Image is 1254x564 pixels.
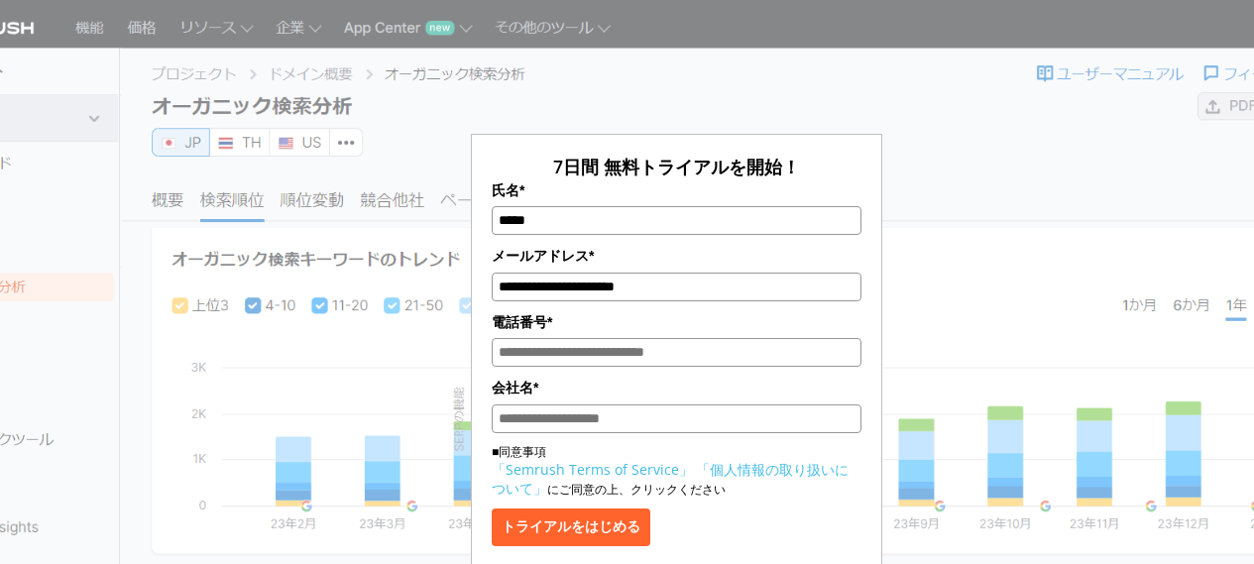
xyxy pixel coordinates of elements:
a: 「個人情報の取り扱いについて」 [492,460,849,498]
span: 7日間 無料トライアルを開始！ [553,155,800,178]
label: メールアドレス* [492,245,861,267]
p: ■同意事項 にご同意の上、クリックください [492,443,861,499]
a: 「Semrush Terms of Service」 [492,460,693,479]
label: 電話番号* [492,311,861,333]
button: トライアルをはじめる [492,508,650,546]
